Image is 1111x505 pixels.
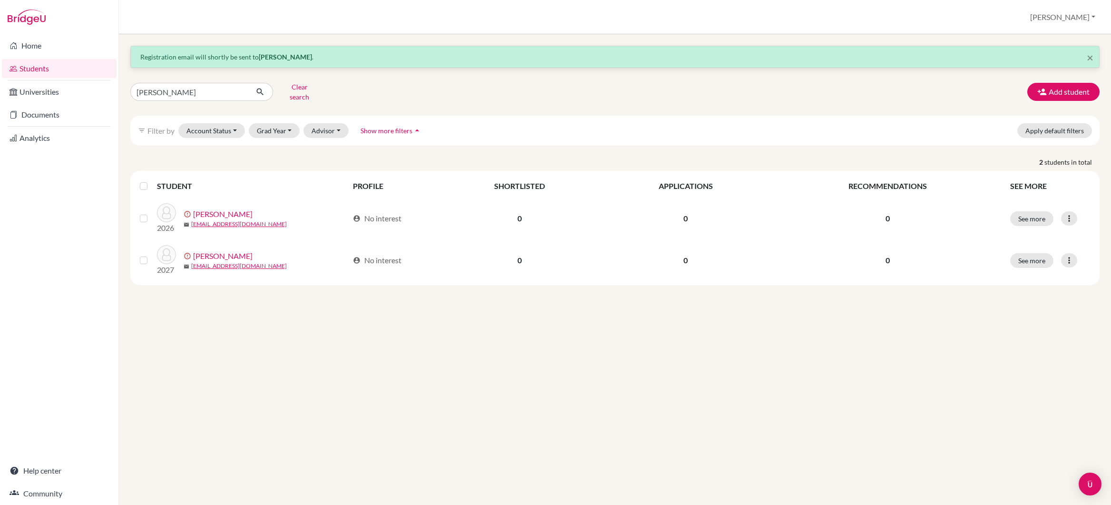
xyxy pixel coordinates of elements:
p: Registration email will shortly be sent to . [140,52,1090,62]
a: Students [2,59,117,78]
a: Universities [2,82,117,101]
input: Find student by name... [130,83,248,101]
button: [PERSON_NAME] [1026,8,1100,26]
a: Home [2,36,117,55]
a: Documents [2,105,117,124]
button: Account Status [178,123,245,138]
button: Grad Year [249,123,300,138]
div: Open Intercom Messenger [1079,473,1101,495]
th: SEE MORE [1004,175,1096,198]
i: filter_list [138,127,146,134]
i: arrow_drop_up [412,126,422,135]
img: KWAK, Joon [157,245,176,264]
span: × [1087,50,1093,64]
p: 2027 [157,264,176,276]
span: mail [184,264,189,269]
button: Show more filtersarrow_drop_up [352,123,430,138]
td: 0 [439,198,600,239]
span: Show more filters [361,127,412,135]
strong: 2 [1039,157,1044,167]
a: [PERSON_NAME] [193,250,253,262]
button: Clear search [273,79,326,104]
span: error_outline [184,252,193,260]
td: 0 [439,239,600,281]
span: students in total [1044,157,1100,167]
a: [EMAIL_ADDRESS][DOMAIN_NAME] [191,262,287,270]
span: error_outline [184,210,193,218]
p: 2026 [157,222,176,234]
p: 0 [777,255,999,266]
p: 0 [777,213,999,224]
img: Bridge-U [8,10,46,25]
button: See more [1010,253,1053,268]
span: account_circle [353,215,361,222]
a: Community [2,484,117,503]
td: 0 [600,239,771,281]
span: Filter by [147,126,175,135]
div: No interest [353,255,401,266]
th: SHORTLISTED [439,175,600,198]
th: PROFILE [347,175,439,198]
th: APPLICATIONS [600,175,771,198]
button: Apply default filters [1017,123,1092,138]
button: Close [1087,52,1093,63]
div: No interest [353,213,401,224]
a: Help center [2,461,117,480]
th: RECOMMENDATIONS [771,175,1004,198]
td: 0 [600,198,771,239]
button: Add student [1027,83,1100,101]
span: account_circle [353,257,361,264]
a: [EMAIL_ADDRESS][DOMAIN_NAME] [191,220,287,228]
button: Advisor [303,123,349,138]
span: mail [184,222,189,228]
a: [PERSON_NAME] [193,208,253,220]
button: See more [1010,211,1053,226]
th: STUDENT [157,175,347,198]
a: Analytics [2,129,117,148]
strong: [PERSON_NAME] [259,53,312,61]
img: KWAK, Chan [157,203,176,222]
